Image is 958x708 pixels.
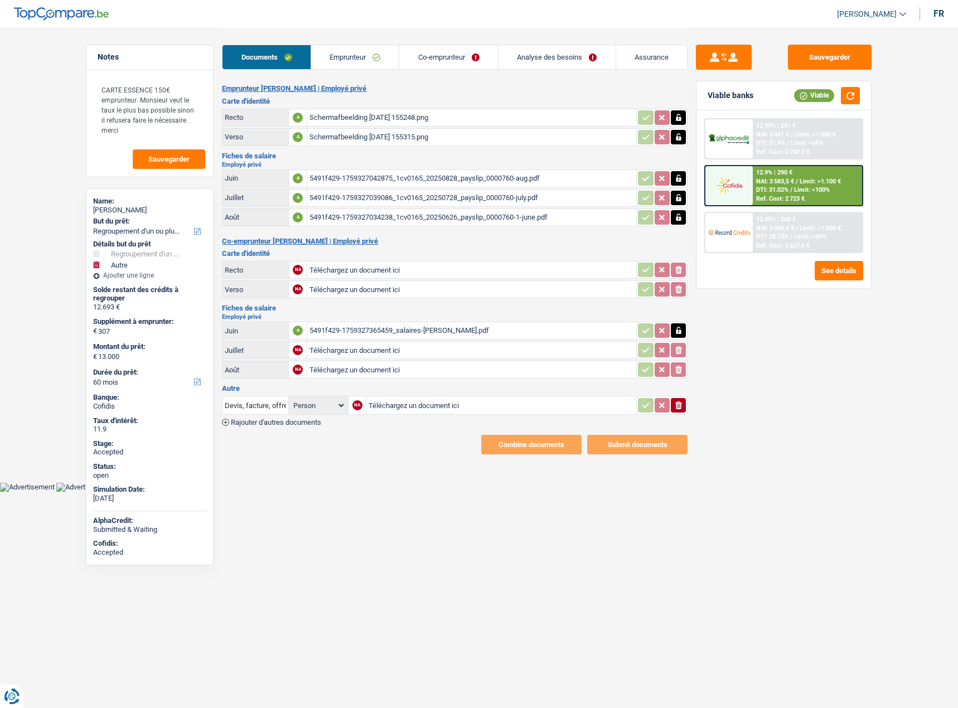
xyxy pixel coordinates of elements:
a: Documents [222,45,311,69]
h3: Fiches de salaire [222,304,688,312]
span: [PERSON_NAME] [837,9,897,19]
span: Sauvegarder [148,156,190,163]
div: Ref. Cost: 2 627,6 € [756,242,810,249]
div: Août [225,366,286,374]
a: Assurance [616,45,688,69]
div: Accepted [93,548,206,557]
span: DTI: 31.9% [756,139,785,147]
div: Submitted & Waiting [93,525,206,534]
img: TopCompare Logo [14,7,109,21]
div: Status: [93,462,206,471]
div: Juillet [225,346,286,355]
span: / [787,139,789,147]
button: Sauvegarder [133,149,205,169]
div: Juin [225,327,286,335]
span: € [93,327,97,336]
span: / [790,186,792,193]
div: Août [225,213,286,221]
span: Limit: >1.000 € [795,131,836,138]
div: Viable [794,89,834,101]
div: Verso [225,133,286,141]
button: Submit documents [587,435,688,454]
button: Rajouter d'autres documents [222,419,321,426]
div: NA [293,284,303,294]
div: Viable banks [708,91,753,100]
button: Sauvegarder [788,45,872,70]
span: Limit: <100% [794,186,830,193]
img: Record Credits [708,222,749,243]
h5: Notes [98,52,202,62]
span: Limit: >1.100 € [800,178,841,185]
div: Détails but du prêt [93,240,206,249]
div: Taux d'intérêt: [93,416,206,425]
div: open [93,471,206,480]
div: NA [293,345,303,355]
label: Durée du prêt: [93,368,204,377]
span: / [790,233,792,240]
div: NA [352,400,362,410]
div: Schermafbeelding [DATE] 155315.png [309,129,634,146]
span: DTI: 31.02% [756,186,788,193]
span: Limit: <65% [791,139,823,147]
h3: Carte d'identité [222,98,688,105]
span: € [93,352,97,361]
span: Limit: <65% [794,233,826,240]
img: Advertisement [56,483,111,492]
div: 11.9 [93,425,206,434]
span: DTI: 28.73% [756,233,788,240]
a: Analyse des besoins [499,45,616,69]
a: Emprunteur [311,45,399,69]
div: A [293,212,303,222]
span: Limit: >1.506 € [800,225,841,232]
label: But du prêt: [93,217,204,226]
div: AlphaCredit: [93,516,206,525]
div: Simulation Date: [93,485,206,494]
div: Juillet [225,193,286,202]
div: A [293,173,303,183]
h2: Emprunteur [PERSON_NAME] | Employé privé [222,84,688,93]
div: 12.9% | 290 € [756,169,792,176]
div: 12.45% | 288 € [756,216,796,223]
button: See details [815,261,863,280]
h3: Autre [222,385,688,392]
img: AlphaCredit [708,133,749,146]
label: Montant du prêt: [93,342,204,351]
div: A [293,326,303,336]
span: / [791,131,793,138]
div: A [293,113,303,123]
span: / [796,178,798,185]
div: NA [293,365,303,375]
button: Combine documents [481,435,582,454]
label: Supplément à emprunter: [93,317,204,326]
h3: Carte d'identité [222,250,688,257]
span: / [796,225,798,232]
div: 5491f429-1759327365459_salaires-[PERSON_NAME].pdf [309,322,634,339]
div: Verso [225,285,286,294]
div: 5491f429-1759327034238_1cv0165_20250626_payslip_0000760-1-june.pdf [309,209,634,226]
div: Cofidis [93,402,206,411]
div: Accepted [93,448,206,457]
div: NA [293,265,303,275]
div: Schermafbeelding [DATE] 155248.png [309,109,634,126]
div: 12.99% | 291 € [756,122,796,129]
h2: Employé privé [222,314,688,320]
span: Rajouter d'autres documents [231,419,321,426]
div: Ajouter une ligne [93,271,206,279]
span: NAI: 3 441 € [756,131,789,138]
div: Juin [225,174,286,182]
div: 5491f429-1759327042875_1cv0165_20250828_payslip_0000760-aug.pdf [309,170,634,187]
div: Stage: [93,439,206,448]
div: A [293,193,303,203]
span: NAI: 3 990,4 € [756,225,794,232]
div: Recto [225,113,286,122]
img: Cofidis [708,175,749,196]
h2: Co-emprunteur [PERSON_NAME] | Employé privé [222,237,688,246]
div: Cofidis: [93,539,206,548]
div: [PERSON_NAME] [93,206,206,215]
div: Recto [225,266,286,274]
div: A [293,132,303,142]
div: Ref. Cost: 2 742,2 € [756,148,810,156]
a: Co-emprunteur [399,45,498,69]
div: Ref. Cost: 2 723 € [756,195,805,202]
span: NAI: 3 583,5 € [756,178,794,185]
